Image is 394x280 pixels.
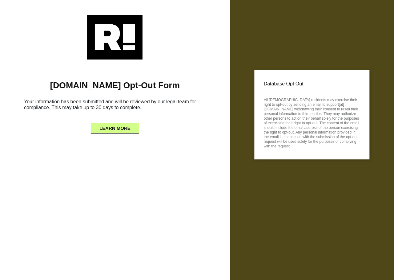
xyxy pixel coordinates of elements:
[91,124,139,129] a: LEARN MORE
[91,123,139,134] button: LEARN MORE
[264,79,360,89] p: Database Opt Out
[9,80,221,91] h1: [DOMAIN_NAME] Opt-Out Form
[264,96,360,149] p: All [DEMOGRAPHIC_DATA] residents may exercise their right to opt-out by sending an email to suppo...
[9,96,221,115] h6: Your information has been submitted and will be reviewed by our legal team for compliance. This m...
[87,15,143,60] img: Retention.com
